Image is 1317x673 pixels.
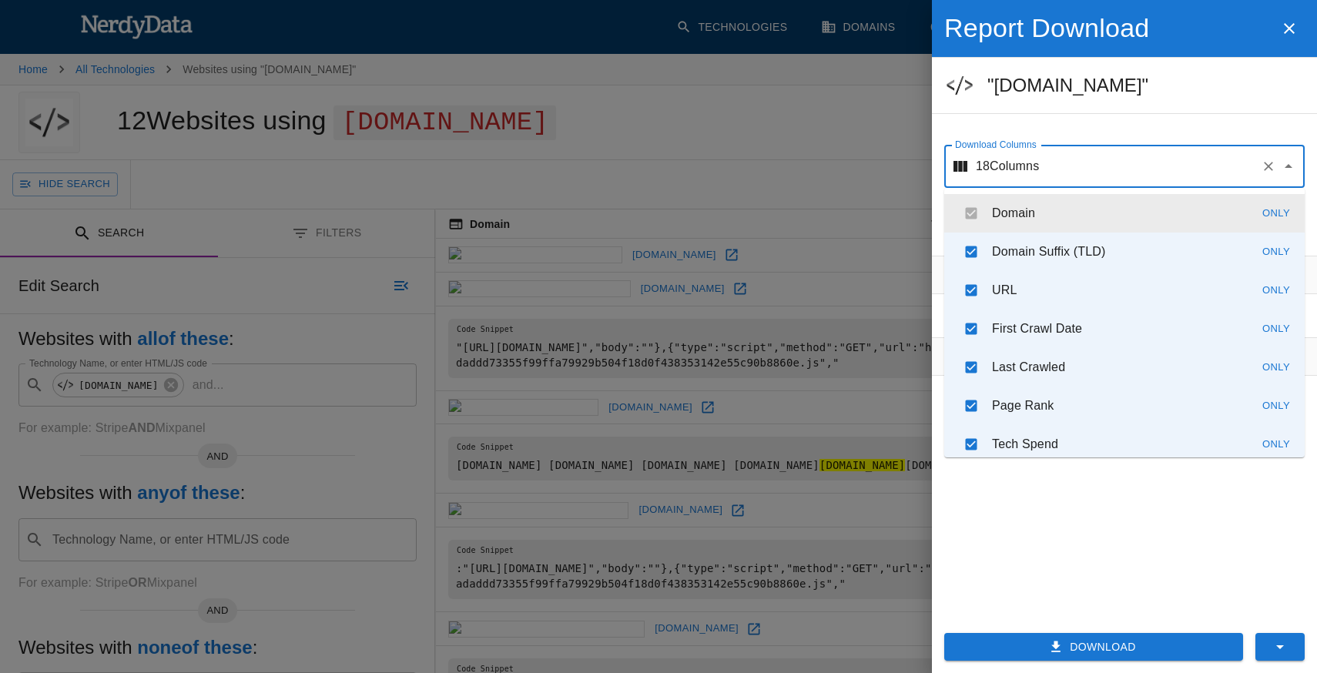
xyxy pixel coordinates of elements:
p: The full URL on which the search results were found. [992,281,1017,300]
button: Only [1252,394,1301,418]
p: The date our crawlers first indexed this domain. [992,320,1082,338]
button: Only [1252,279,1301,303]
p: The estimated minimum and maximum annual tech spend each webpage has, based on the free, freemium... [992,435,1058,454]
button: Only [1252,317,1301,341]
p: Top level domain of the website (i.e. .com, .org, .net, etc.) [992,243,1105,261]
p: 18 Columns [976,157,1039,176]
p: The registered domain name (i.e. "nerdydata.com"). [992,204,1035,223]
p: Most recent date this website was successfully crawled [992,358,1065,377]
label: Download Columns [955,138,1037,151]
iframe: Drift Widget Chat Controller [1240,564,1299,622]
button: Only [1252,202,1301,226]
button: Only [1252,356,1301,380]
p: A page popularity ranking based on a domain's backlinks. Smaller numbers signal more popular doma... [992,397,1054,415]
button: Clear [1258,156,1279,177]
button: Only [1252,433,1301,457]
h4: Report Download [944,12,1274,45]
button: Only [1252,240,1301,264]
img: 0.jpg [944,70,975,101]
button: Download [944,633,1243,661]
h5: "[DOMAIN_NAME]" [987,73,1305,98]
button: Close [1278,156,1299,177]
